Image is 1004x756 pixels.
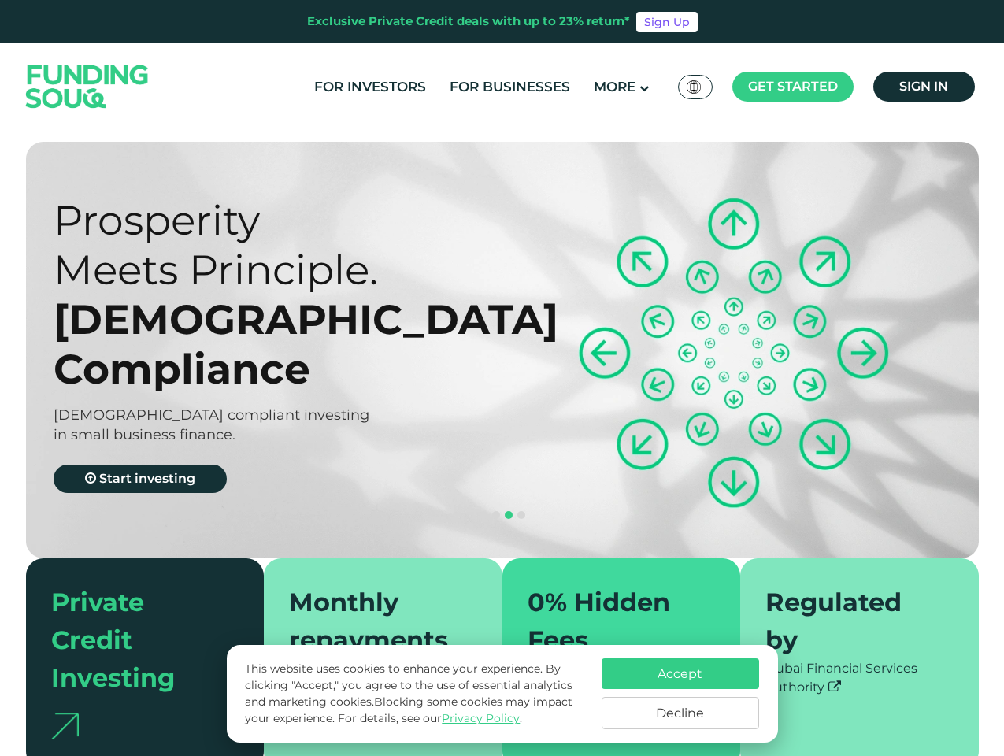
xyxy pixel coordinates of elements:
img: Logo [10,46,165,126]
button: navigation [515,509,528,521]
a: Sign in [873,72,975,102]
div: 0% Hidden Fees [528,584,697,659]
span: Blocking some cookies may impact your experience. [245,695,572,725]
div: Monthly repayments [289,584,458,659]
div: Exclusive Private Credit deals with up to 23% return* [307,13,630,31]
button: navigation [490,509,502,521]
div: [DEMOGRAPHIC_DATA] Compliance [54,295,530,394]
button: navigation [502,509,515,521]
div: Meets Principle. [54,245,530,295]
button: Decline [602,697,759,729]
div: in small business finance. [54,425,530,445]
a: For Businesses [446,74,574,100]
a: Sign Up [636,12,698,32]
img: SA Flag [687,80,701,94]
button: navigation [477,509,490,521]
img: arrow [51,713,79,739]
button: Accept [602,658,759,689]
p: This website uses cookies to enhance your experience. By clicking "Accept," you agree to the use ... [245,661,585,727]
div: Regulated by [765,584,935,659]
span: For details, see our . [338,711,522,725]
span: More [594,79,635,94]
div: Prosperity [54,195,530,245]
a: Start investing [54,465,227,493]
span: Sign in [899,79,948,94]
span: Start investing [99,471,195,486]
div: [DEMOGRAPHIC_DATA] compliant investing [54,406,530,425]
div: Private Credit Investing [51,584,220,697]
div: Dubai Financial Services Authority [765,659,954,697]
span: Get started [748,79,838,94]
a: For Investors [310,74,430,100]
a: Privacy Policy [442,711,520,725]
